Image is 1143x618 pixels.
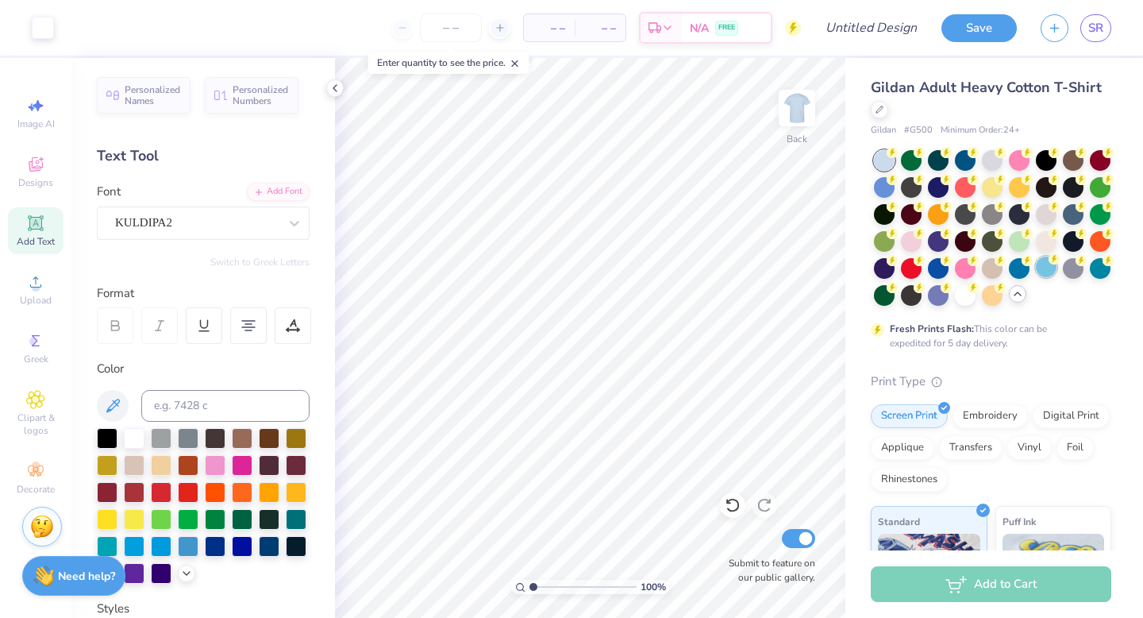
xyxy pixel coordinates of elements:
[720,556,815,585] label: Submit to feature on our public gallery.
[24,353,48,365] span: Greek
[813,12,929,44] input: Untitled Design
[1080,14,1111,42] a: SR
[1056,436,1094,460] div: Foil
[125,84,181,106] span: Personalized Names
[787,132,807,146] div: Back
[718,22,735,33] span: FREE
[904,124,933,137] span: # G500
[1003,534,1105,613] img: Puff Ink
[871,78,1102,97] span: Gildan Adult Heavy Cotton T-Shirt
[781,92,813,124] img: Back
[58,569,115,584] strong: Need help?
[584,20,616,37] span: – –
[141,390,310,422] input: e.g. 7428 c
[641,580,666,594] span: 100 %
[20,294,52,307] span: Upload
[890,322,1085,350] div: This color can be expedited for 5 day delivery.
[8,411,63,437] span: Clipart & logos
[871,404,948,428] div: Screen Print
[871,436,934,460] div: Applique
[368,52,529,74] div: Enter quantity to see the price.
[939,436,1003,460] div: Transfers
[97,600,310,618] div: Styles
[420,14,482,42] input: – –
[17,235,55,248] span: Add Text
[1007,436,1052,460] div: Vinyl
[952,404,1028,428] div: Embroidery
[247,183,310,201] div: Add Font
[210,256,310,268] button: Switch to Greek Letters
[97,145,310,167] div: Text Tool
[97,183,121,201] label: Font
[18,176,53,189] span: Designs
[890,323,974,335] strong: Fresh Prints Flash:
[878,534,980,613] img: Standard
[97,284,311,303] div: Format
[533,20,565,37] span: – –
[941,14,1017,42] button: Save
[1088,19,1103,37] span: SR
[941,124,1020,137] span: Minimum Order: 24 +
[871,468,948,492] div: Rhinestones
[17,118,55,130] span: Image AI
[878,513,920,530] span: Standard
[871,124,896,137] span: Gildan
[233,84,289,106] span: Personalized Numbers
[1003,513,1036,530] span: Puff Ink
[97,360,310,378] div: Color
[17,483,55,496] span: Decorate
[871,373,1111,391] div: Print Type
[1033,404,1110,428] div: Digital Print
[690,20,709,37] span: N/A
